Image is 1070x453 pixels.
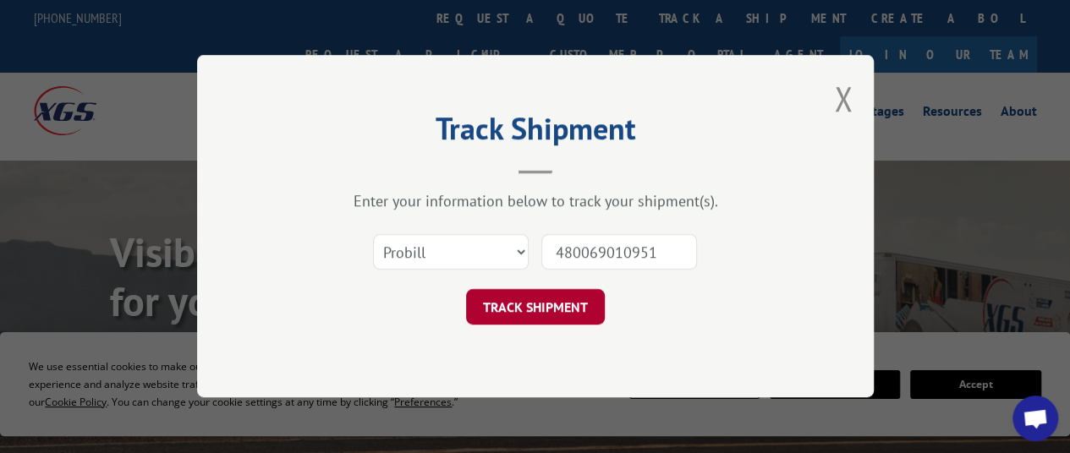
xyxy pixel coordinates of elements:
input: Number(s) [541,235,697,270]
h2: Track Shipment [282,117,789,149]
div: Open chat [1012,396,1058,441]
div: Enter your information below to track your shipment(s). [282,192,789,211]
button: Close modal [834,76,853,121]
button: TRACK SHIPMENT [466,290,605,325]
